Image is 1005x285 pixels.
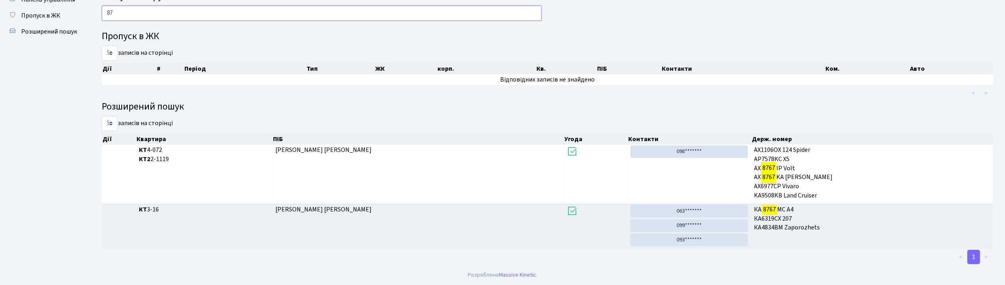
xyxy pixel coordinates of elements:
[21,27,77,36] span: Розширений пошук
[628,134,752,145] th: Контакти
[761,162,776,173] mark: 8767
[139,205,147,214] b: КТ
[102,74,993,85] td: Відповідних записів не знайдено
[102,63,156,74] th: Дії
[139,145,269,164] span: 4-072 2-1119
[102,46,118,61] select: записів на сторінці
[536,63,596,74] th: Кв.
[139,145,147,154] b: КТ
[184,63,306,74] th: Період
[139,155,150,163] b: КТ2
[761,171,776,183] mark: 8767
[754,145,990,200] span: AX1106OX 124 Spider AP7578KC X5 AX IP Volt AX KA [PERSON_NAME] AX6977CP Vivaro KA9508KB Land Cruiser
[909,63,993,74] th: Авто
[754,205,990,233] span: КА МС A4 КА6319СХ 207 КА4834ВМ Zaporozhets
[102,46,173,61] label: записів на сторінці
[564,134,628,145] th: Угода
[102,116,173,131] label: записів на сторінці
[156,63,184,74] th: #
[272,134,564,145] th: ПІБ
[306,63,374,74] th: Тип
[751,134,993,145] th: Держ. номер
[967,250,980,264] a: 1
[825,63,910,74] th: Ком.
[102,31,993,42] h4: Пропуск в ЖК
[275,145,372,154] span: [PERSON_NAME] [PERSON_NAME]
[102,101,993,113] h4: Розширений пошук
[374,63,437,74] th: ЖК
[21,11,60,20] span: Пропуск в ЖК
[4,8,84,24] a: Пропуск в ЖК
[102,134,136,145] th: Дії
[139,205,269,214] span: 3-16
[468,271,537,279] div: Розроблено .
[4,24,84,40] a: Розширений пошук
[275,205,372,214] span: [PERSON_NAME] [PERSON_NAME]
[499,271,536,279] a: Massive Kinetic
[437,63,536,74] th: корп.
[762,204,777,215] mark: 8767
[102,116,118,131] select: записів на сторінці
[102,6,542,21] input: Пошук
[596,63,661,74] th: ПІБ
[136,134,272,145] th: Квартира
[661,63,825,74] th: Контакти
